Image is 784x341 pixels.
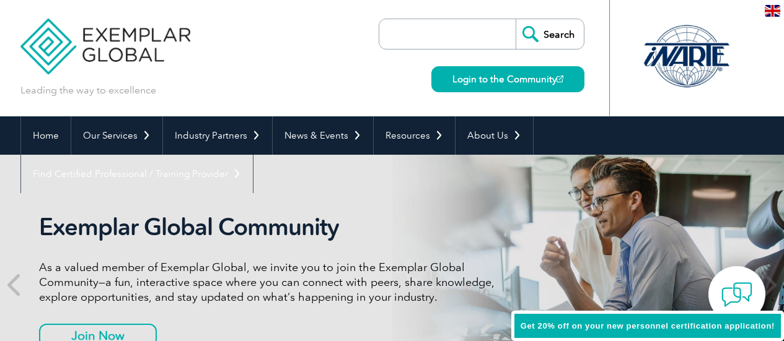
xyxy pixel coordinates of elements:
a: Home [21,116,71,155]
a: Find Certified Professional / Training Provider [21,155,253,193]
h2: Exemplar Global Community [39,213,504,241]
a: About Us [456,116,533,155]
img: open_square.png [557,76,563,82]
input: Search [516,19,584,49]
p: Leading the way to excellence [20,84,156,97]
img: contact-chat.png [721,279,752,310]
a: Our Services [71,116,162,155]
a: News & Events [273,116,373,155]
a: Login to the Community [431,66,584,92]
img: en [765,5,780,17]
span: Get 20% off on your new personnel certification application! [521,321,775,330]
a: Industry Partners [163,116,272,155]
a: Resources [374,116,455,155]
p: As a valued member of Exemplar Global, we invite you to join the Exemplar Global Community—a fun,... [39,260,504,304]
